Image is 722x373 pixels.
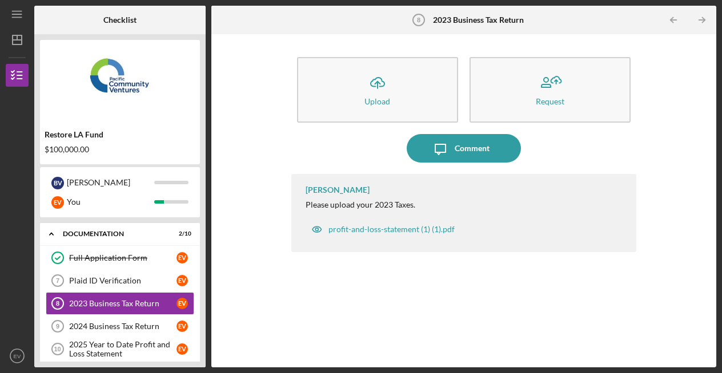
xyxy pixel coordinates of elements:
div: E V [177,321,188,332]
div: E V [177,275,188,286]
a: 92024 Business Tax ReturnEV [46,315,194,338]
div: Full Application Form [69,253,177,262]
text: EV [14,353,21,359]
div: Please upload your 2023 Taxes. [306,200,415,209]
b: 2023 Business Tax Return [433,15,524,25]
img: Product logo [40,46,200,114]
a: 7Plaid ID VerificationEV [46,269,194,292]
b: Checklist [103,15,137,25]
div: Upload [364,97,390,106]
div: 2025 Year to Date Profit and Loss Statement [69,340,177,358]
tspan: 10 [54,346,61,352]
div: 2023 Business Tax Return [69,299,177,308]
div: Documentation [63,230,163,237]
div: profit-and-loss-statement (1) (1).pdf [328,225,455,234]
div: Request [536,97,564,106]
tspan: 7 [56,277,59,284]
div: E V [177,298,188,309]
div: Restore LA Fund [45,130,195,139]
tspan: 8 [416,17,420,23]
button: Comment [407,134,521,163]
button: EV [6,344,29,367]
div: Comment [455,134,490,163]
div: E V [51,196,64,209]
a: Full Application FormEV [46,246,194,269]
div: [PERSON_NAME] [306,185,370,194]
div: E V [177,343,188,355]
button: Upload [297,57,458,123]
tspan: 9 [56,323,59,330]
div: B V [51,177,64,189]
tspan: 8 [56,300,59,307]
div: Plaid ID Verification [69,276,177,285]
button: profit-and-loss-statement (1) (1).pdf [306,218,460,241]
div: $100,000.00 [45,145,195,154]
div: You [67,192,154,212]
div: 2024 Business Tax Return [69,322,177,331]
a: 82023 Business Tax ReturnEV [46,292,194,315]
div: E V [177,252,188,263]
div: 2 / 10 [171,230,191,237]
button: Request [470,57,631,123]
div: [PERSON_NAME] [67,173,154,192]
a: 102025 Year to Date Profit and Loss StatementEV [46,338,194,360]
